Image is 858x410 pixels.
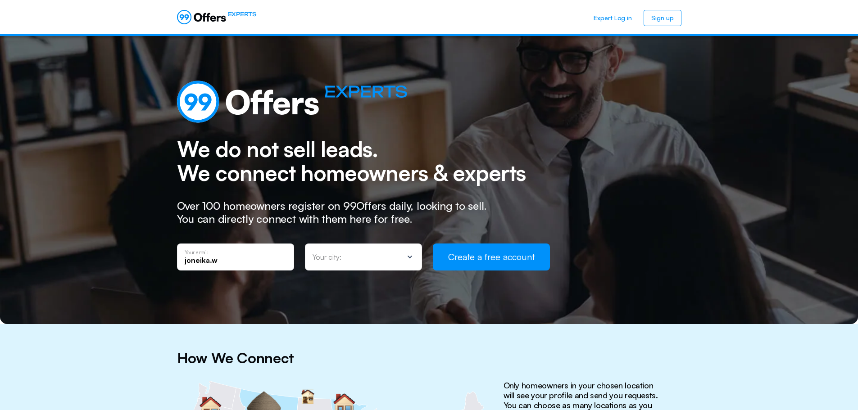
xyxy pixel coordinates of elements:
[185,250,209,255] p: Your email:
[313,253,341,261] p: Your city:
[177,123,681,199] h2: We do not sell leads. We connect homeowners & experts
[177,199,501,243] h3: Over 100 homeowners register on 99Offers daily, looking to sell. You can directly connect with th...
[586,10,639,26] a: Expert Log in
[177,10,257,24] a: EXPERTS
[644,10,681,26] a: Sign up
[433,243,550,270] button: Create a free account
[177,349,681,381] h2: How We Connect
[228,10,257,18] span: EXPERTS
